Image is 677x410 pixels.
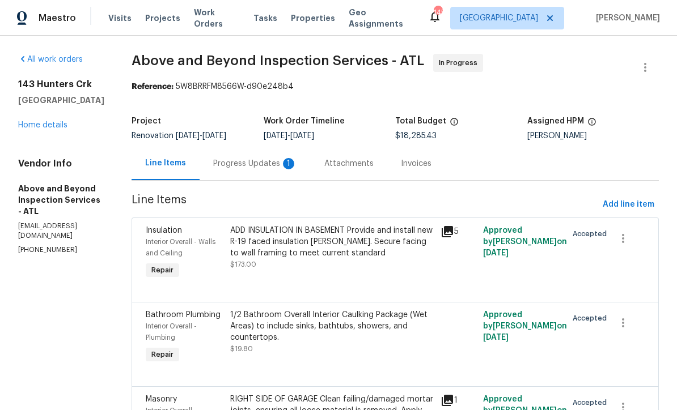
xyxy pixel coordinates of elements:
span: Approved by [PERSON_NAME] on [483,311,567,341]
p: [EMAIL_ADDRESS][DOMAIN_NAME] [18,221,104,241]
span: Visits [108,12,132,24]
div: 5W8BRRFM8566W-d90e248b4 [132,81,659,92]
span: Interior Overall - Walls and Ceiling [146,238,215,257]
p: [PHONE_NUMBER] [18,245,104,255]
div: Invoices [401,158,431,169]
div: [PERSON_NAME] [527,132,659,140]
span: [DATE] [483,249,509,257]
span: [DATE] [483,334,509,341]
span: Projects [145,12,180,24]
span: Masonry [146,395,177,403]
span: - [264,132,314,140]
h5: [GEOGRAPHIC_DATA] [18,95,104,106]
h4: Vendor Info [18,158,104,169]
span: Above and Beyond Inspection Services - ATL [132,54,424,67]
span: Repair [147,264,178,276]
h5: Work Order Timeline [264,117,345,125]
a: All work orders [18,55,83,63]
span: Accepted [573,313,611,324]
button: Add line item [598,194,659,215]
div: Progress Updates [213,158,297,169]
div: 1 [283,158,294,169]
div: 5 [441,225,476,238]
a: Home details [18,121,67,129]
span: [DATE] [290,132,314,140]
span: Renovation [132,132,226,140]
span: [DATE] [176,132,200,140]
span: [GEOGRAPHIC_DATA] [460,12,538,24]
span: Accepted [573,397,611,408]
span: Interior Overall - Plumbing [146,323,197,341]
span: Line Items [132,194,598,215]
h5: Above and Beyond Inspection Services - ATL [18,183,104,217]
span: Repair [147,349,178,360]
div: Line Items [145,157,186,169]
span: Properties [291,12,335,24]
span: [DATE] [202,132,226,140]
span: The total cost of line items that have been proposed by Opendoor. This sum includes line items th... [450,117,459,132]
span: Geo Assignments [349,7,414,29]
span: Insulation [146,227,182,234]
h5: Project [132,117,161,125]
span: $173.00 [230,261,256,268]
div: ADD INSULATION IN BASEMENT Provide and install new R-19 faced insulation [PERSON_NAME]. Secure fa... [230,225,434,259]
h5: Assigned HPM [527,117,584,125]
h5: Total Budget [395,117,446,125]
div: 1 [441,394,476,407]
span: The hpm assigned to this work order. [587,117,596,132]
span: Add line item [603,198,654,212]
span: Bathroom Plumbing [146,311,221,319]
h2: 143 Hunters Crk [18,79,104,90]
span: Work Orders [194,7,240,29]
span: Tasks [253,14,277,22]
span: [DATE] [264,132,287,140]
div: 145 [434,7,442,18]
span: $19.80 [230,345,253,352]
span: - [176,132,226,140]
span: In Progress [439,57,482,69]
b: Reference: [132,83,174,91]
div: Attachments [324,158,374,169]
span: $18,285.43 [395,132,437,140]
span: Accepted [573,228,611,240]
span: Approved by [PERSON_NAME] on [483,227,567,257]
span: Maestro [39,12,76,24]
div: 1/2 Bathroom Overall Interior Caulking Package (Wet Areas) to include sinks, bathtubs, showers, a... [230,309,434,343]
span: [PERSON_NAME] [591,12,660,24]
